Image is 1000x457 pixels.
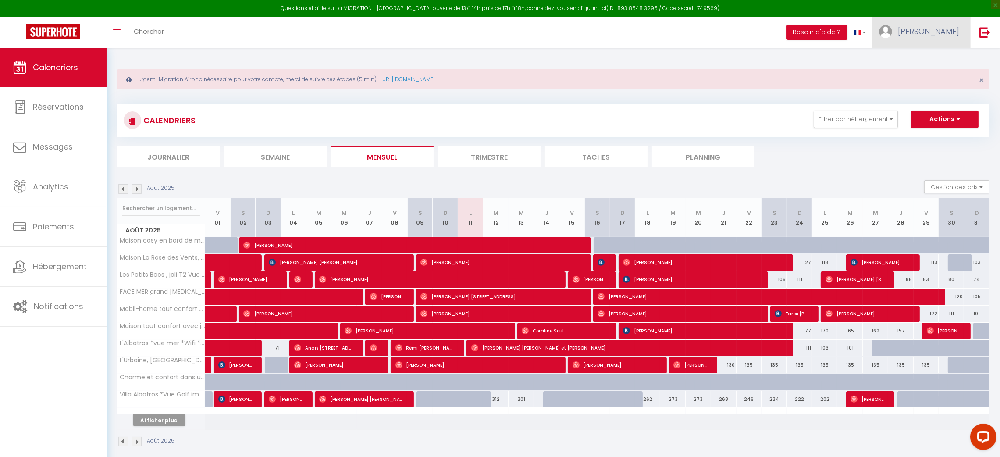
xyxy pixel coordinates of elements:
[786,25,847,40] button: Besoin d'aide ?
[598,305,758,322] span: [PERSON_NAME]
[888,323,914,339] div: 157
[519,209,524,217] abbr: M
[256,198,281,237] th: 03
[964,198,989,237] th: 31
[635,391,661,407] div: 262
[826,305,910,322] span: [PERSON_NAME]
[964,289,989,305] div: 105
[26,24,80,39] img: Super Booking
[787,323,812,339] div: 177
[117,69,989,89] div: Urgent : Migration Airbnb nécessaire pour votre compte, merci de suivre ces étapes (5 min) -
[647,209,649,217] abbr: L
[686,198,711,237] th: 20
[873,209,878,217] abbr: M
[888,357,914,373] div: 135
[787,340,812,356] div: 111
[812,357,838,373] div: 135
[914,306,939,322] div: 122
[418,209,422,217] abbr: S
[33,101,84,112] span: Réservations
[979,27,990,38] img: logout
[812,254,838,271] div: 118
[292,209,295,217] abbr: L
[117,224,205,237] span: Août 2025
[33,221,74,232] span: Paiements
[851,254,910,271] span: [PERSON_NAME]
[127,17,171,48] a: Chercher
[979,76,984,84] button: Close
[545,146,648,167] li: Tâches
[141,111,196,130] h3: CALENDRIERS
[711,357,737,373] div: 130
[119,254,206,261] span: Maison La Rose des Vents, [GEOGRAPHIC_DATA], proche plage et commerces
[243,305,404,322] span: [PERSON_NAME]
[134,27,164,36] span: Chercher
[975,209,979,217] abbr: D
[522,322,606,339] span: Coraline Soul
[964,271,989,288] div: 74
[483,198,509,237] th: 12
[812,323,838,339] div: 170
[595,209,599,217] abbr: S
[370,288,404,305] span: [PERSON_NAME]
[420,305,581,322] span: [PERSON_NAME]
[483,391,509,407] div: 312
[119,323,206,329] span: Maison tout confort avec jardin, 800m de la plage
[863,357,888,373] div: 135
[570,209,574,217] abbr: V
[888,198,914,237] th: 28
[319,271,556,288] span: [PERSON_NAME]
[787,271,812,288] div: 111
[331,198,357,237] th: 06
[269,391,302,407] span: [PERSON_NAME]
[34,301,83,312] span: Notifications
[119,374,206,381] span: Charme et confort dans une grange rénovée
[393,209,397,217] abbr: V
[509,391,534,407] div: 301
[660,391,686,407] div: 273
[471,339,785,356] span: [PERSON_NAME] [PERSON_NAME] et [PERSON_NAME]
[686,391,711,407] div: 273
[826,271,885,288] span: [PERSON_NAME] [STREET_ADDRESS][PERSON_NAME]
[119,391,206,398] span: Villa Albatros *Vue Golf imprenable*WIFI*confort
[382,198,408,237] th: 08
[573,357,657,373] span: [PERSON_NAME]
[381,75,435,83] a: [URL][DOMAIN_NAME]
[584,198,610,237] th: 16
[837,340,863,356] div: 101
[787,391,812,407] div: 222
[939,271,964,288] div: 80
[927,322,961,339] span: [PERSON_NAME] [STREET_ADDRESS][PERSON_NAME]
[914,254,939,271] div: 113
[570,4,606,12] a: en cliquant ici
[545,209,548,217] abbr: J
[824,209,826,217] abbr: L
[438,146,541,167] li: Trimestre
[573,271,606,288] span: [PERSON_NAME]
[872,17,970,48] a: ... [PERSON_NAME]
[470,209,472,217] abbr: L
[119,306,206,312] span: Mobil-home tout confort dans parc résidentiel
[443,209,448,217] abbr: D
[963,420,1000,457] iframe: LiveChat chat widget
[711,391,737,407] div: 268
[218,391,252,407] span: [PERSON_NAME] [PERSON_NAME]
[458,198,484,237] th: 11
[812,340,838,356] div: 103
[534,198,559,237] th: 14
[979,75,984,86] span: ×
[119,357,206,364] span: L'Urbaine, [GEOGRAPHIC_DATA], jardin, [GEOGRAPHIC_DATA]
[623,271,758,288] span: [PERSON_NAME]
[888,271,914,288] div: 85
[924,180,989,193] button: Gestion des prix
[964,254,989,271] div: 103
[509,198,534,237] th: 13
[772,209,776,217] abbr: S
[395,339,455,356] span: Rémi [PERSON_NAME]
[837,198,863,237] th: 26
[660,198,686,237] th: 19
[851,391,884,407] span: [PERSON_NAME] Forget
[847,209,853,217] abbr: M
[620,209,625,217] abbr: D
